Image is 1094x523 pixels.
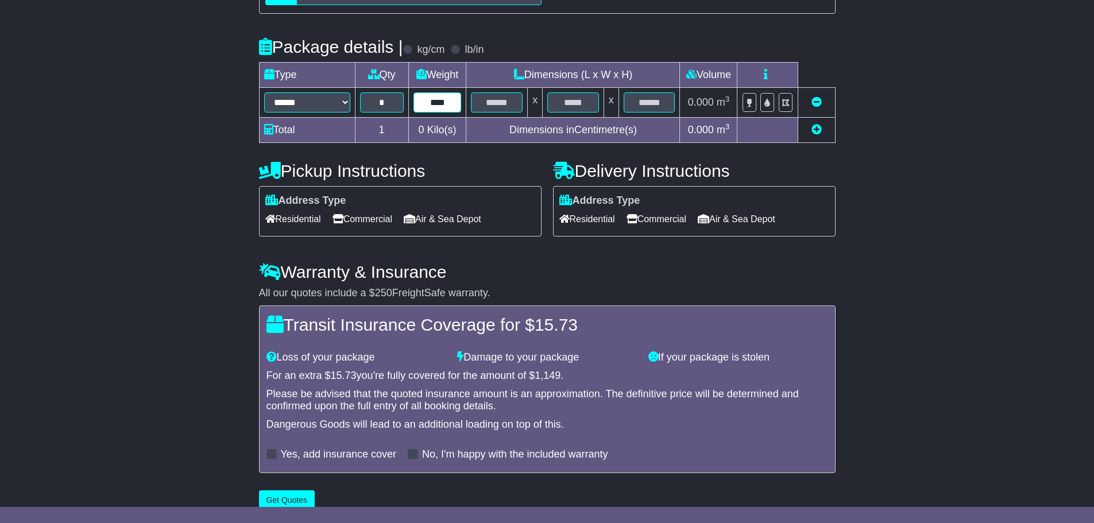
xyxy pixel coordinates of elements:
[259,63,355,88] td: Type
[259,490,315,510] button: Get Quotes
[559,210,615,228] span: Residential
[528,88,543,118] td: x
[535,315,578,334] span: 15.73
[627,210,686,228] span: Commercial
[259,287,836,300] div: All our quotes include a $ FreightSafe warranty.
[466,118,680,143] td: Dimensions in Centimetre(s)
[408,118,466,143] td: Kilo(s)
[266,315,828,334] h4: Transit Insurance Coverage for $
[559,195,640,207] label: Address Type
[266,419,828,431] div: Dangerous Goods will lead to an additional loading on top of this.
[465,44,484,56] label: lb/in
[688,96,714,108] span: 0.000
[417,44,444,56] label: kg/cm
[422,448,608,461] label: No, I'm happy with the included warranty
[717,124,730,135] span: m
[331,370,357,381] span: 15.73
[451,351,643,364] div: Damage to your package
[466,63,680,88] td: Dimensions (L x W x H)
[408,63,466,88] td: Weight
[259,262,836,281] h4: Warranty & Insurance
[535,370,560,381] span: 1,149
[643,351,834,364] div: If your package is stolen
[333,210,392,228] span: Commercial
[604,88,618,118] td: x
[265,210,321,228] span: Residential
[265,195,346,207] label: Address Type
[811,124,822,135] a: Add new item
[375,287,392,299] span: 250
[418,124,424,135] span: 0
[688,124,714,135] span: 0.000
[553,161,836,180] h4: Delivery Instructions
[266,388,828,413] div: Please be advised that the quoted insurance amount is an approximation. The definitive price will...
[266,370,828,382] div: For an extra $ you're fully covered for the amount of $ .
[725,122,730,131] sup: 3
[261,351,452,364] div: Loss of your package
[811,96,822,108] a: Remove this item
[259,37,403,56] h4: Package details |
[355,63,408,88] td: Qty
[259,161,542,180] h4: Pickup Instructions
[680,63,737,88] td: Volume
[717,96,730,108] span: m
[698,210,775,228] span: Air & Sea Depot
[281,448,396,461] label: Yes, add insurance cover
[404,210,481,228] span: Air & Sea Depot
[725,95,730,103] sup: 3
[355,118,408,143] td: 1
[259,118,355,143] td: Total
